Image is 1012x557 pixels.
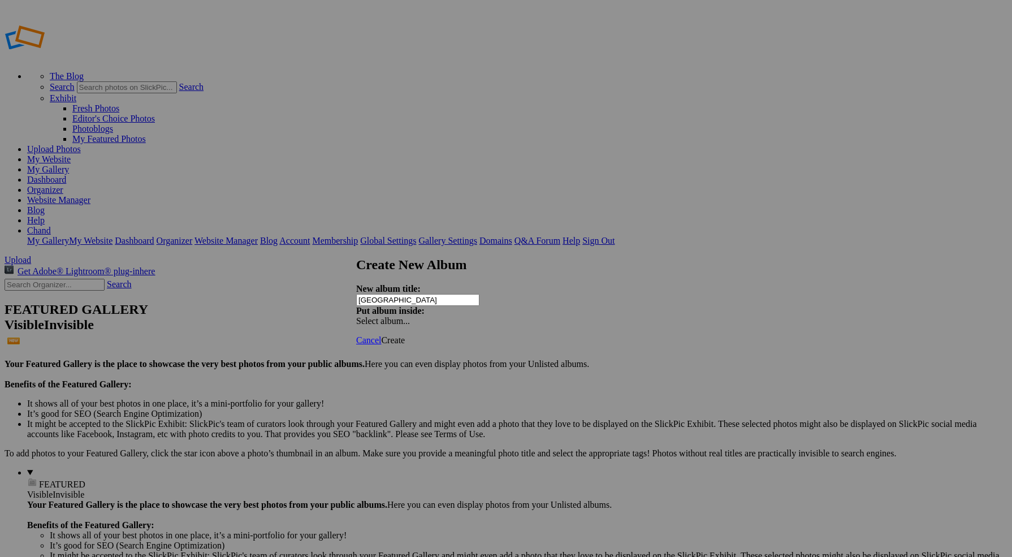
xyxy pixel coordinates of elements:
[356,257,656,273] h2: Create New Album
[356,335,381,345] a: Cancel
[356,306,425,316] strong: Put album inside:
[356,284,421,293] strong: New album title:
[356,316,410,326] span: Select album...
[381,335,405,345] span: Create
